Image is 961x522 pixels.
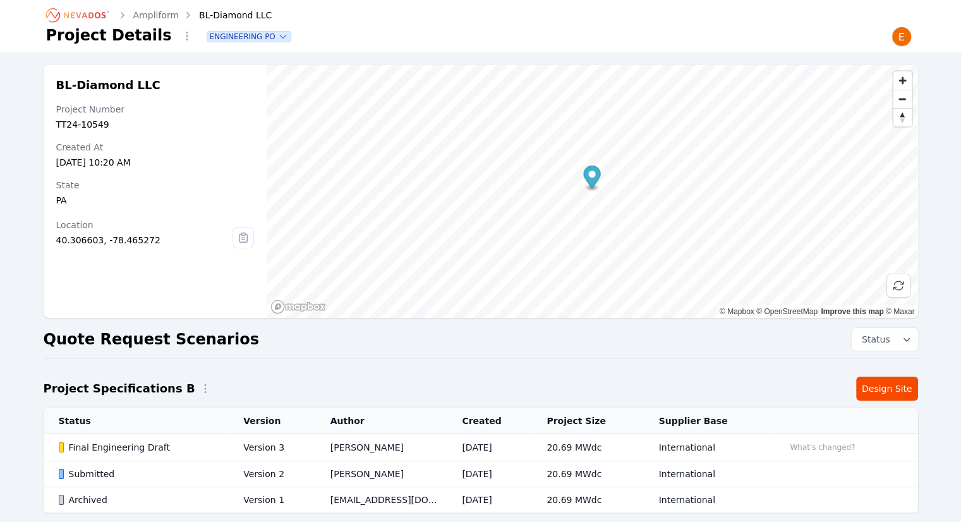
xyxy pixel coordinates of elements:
[56,118,255,131] div: TT24-10549
[270,300,326,314] a: Mapbox homepage
[531,408,643,434] th: Project Size
[228,487,315,513] td: Version 1
[59,441,222,454] div: Final Engineering Draft
[44,434,918,461] tr: Final Engineering DraftVersion 3[PERSON_NAME][DATE]20.69 MWdcInternationalWhat's changed?
[447,487,531,513] td: [DATE]
[447,434,531,461] td: [DATE]
[784,440,861,454] button: What's changed?
[228,408,315,434] th: Version
[447,461,531,487] td: [DATE]
[44,461,918,487] tr: SubmittedVersion 2[PERSON_NAME][DATE]20.69 MWdcInternational
[644,487,770,513] td: International
[228,434,315,461] td: Version 3
[315,434,447,461] td: [PERSON_NAME]
[44,329,259,349] h2: Quote Request Scenarios
[891,27,912,47] img: Emily Walker
[44,487,918,513] tr: ArchivedVersion 1[EMAIL_ADDRESS][DOMAIN_NAME][DATE]20.69 MWdcInternational
[856,377,918,401] a: Design Site
[56,179,255,191] div: State
[133,9,179,21] a: Ampliform
[56,234,233,246] div: 40.306603, -78.465272
[267,65,917,318] canvas: Map
[315,461,447,487] td: [PERSON_NAME]
[56,103,255,116] div: Project Number
[447,408,531,434] th: Created
[644,434,770,461] td: International
[720,307,754,316] a: Mapbox
[59,468,222,480] div: Submitted
[852,328,918,351] button: Status
[584,166,601,191] div: Map marker
[531,461,643,487] td: 20.69 MWdc
[207,32,291,42] button: Engineering PO
[56,194,255,207] div: PA
[315,487,447,513] td: [EMAIL_ADDRESS][DOMAIN_NAME]
[857,333,890,346] span: Status
[886,307,915,316] a: Maxar
[531,487,643,513] td: 20.69 MWdc
[228,461,315,487] td: Version 2
[756,307,818,316] a: OpenStreetMap
[644,408,770,434] th: Supplier Base
[893,109,912,126] span: Reset bearing to north
[59,494,222,506] div: Archived
[644,461,770,487] td: International
[893,108,912,126] button: Reset bearing to north
[44,380,195,398] h2: Project Specifications B
[46,5,272,25] nav: Breadcrumb
[531,434,643,461] td: 20.69 MWdc
[56,156,255,169] div: [DATE] 10:20 AM
[56,78,255,93] h2: BL-Diamond LLC
[821,307,883,316] a: Improve this map
[315,408,447,434] th: Author
[56,141,255,154] div: Created At
[56,219,233,231] div: Location
[893,71,912,90] button: Zoom in
[44,408,229,434] th: Status
[46,25,172,46] h1: Project Details
[893,90,912,108] button: Zoom out
[181,9,272,21] div: BL-Diamond LLC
